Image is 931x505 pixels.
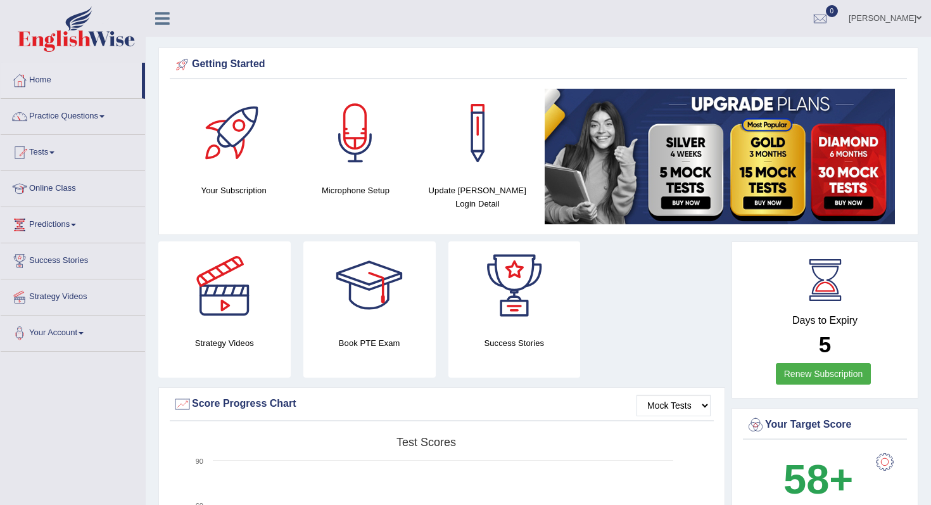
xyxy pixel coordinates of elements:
[173,395,711,414] div: Score Progress Chart
[448,336,581,350] h4: Success Stories
[746,315,904,326] h4: Days to Expiry
[819,332,831,357] b: 5
[423,184,532,210] h4: Update [PERSON_NAME] Login Detail
[826,5,839,17] span: 0
[1,135,145,167] a: Tests
[783,456,853,502] b: 58+
[1,207,145,239] a: Predictions
[545,89,895,224] img: small5.jpg
[1,99,145,131] a: Practice Questions
[301,184,410,197] h4: Microphone Setup
[158,336,291,350] h4: Strategy Videos
[1,316,145,347] a: Your Account
[196,457,203,465] text: 90
[1,63,142,94] a: Home
[179,184,288,197] h4: Your Subscription
[1,279,145,311] a: Strategy Videos
[1,171,145,203] a: Online Class
[396,436,456,449] tspan: Test scores
[303,336,436,350] h4: Book PTE Exam
[173,55,904,74] div: Getting Started
[776,363,871,385] a: Renew Subscription
[746,416,904,435] div: Your Target Score
[1,243,145,275] a: Success Stories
